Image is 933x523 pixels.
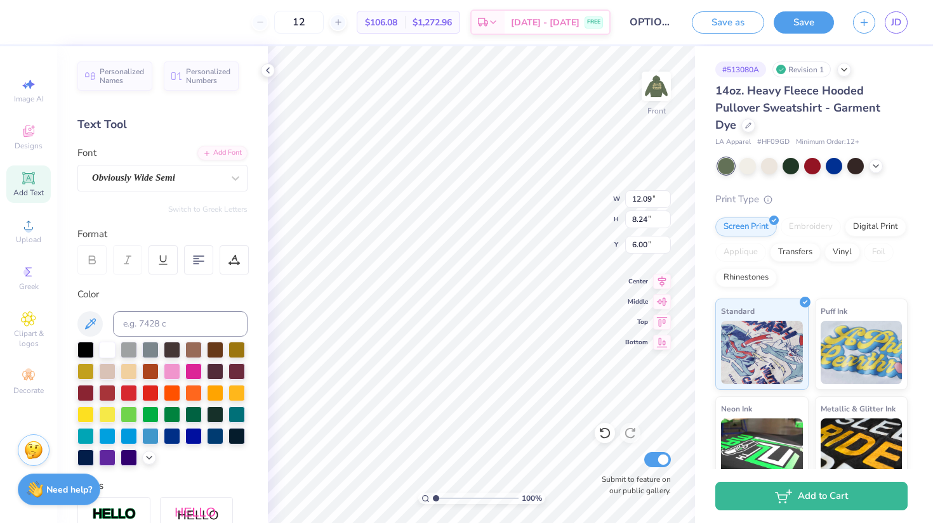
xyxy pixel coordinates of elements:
[16,235,41,245] span: Upload
[77,287,248,302] div: Color
[715,192,908,207] div: Print Type
[15,141,43,151] span: Designs
[6,328,51,349] span: Clipart & logos
[692,11,764,34] button: Save as
[891,15,901,30] span: JD
[715,268,777,287] div: Rhinestones
[821,304,847,318] span: Puff Ink
[100,67,145,85] span: Personalized Names
[113,311,248,337] input: e.g. 7428 c
[19,281,39,292] span: Greek
[715,217,777,236] div: Screen Print
[13,385,44,396] span: Decorate
[845,217,906,236] div: Digital Print
[620,10,682,35] input: Untitled Design
[77,146,96,160] label: Font
[413,16,452,29] span: $1,272.96
[77,116,248,133] div: Text Tool
[774,11,834,34] button: Save
[715,83,880,132] span: 14oz. Heavy Fleece Hooded Pullover Sweatshirt - Garment Dye
[625,318,648,326] span: Top
[715,482,908,510] button: Add to Cart
[721,321,803,384] img: Standard
[13,188,44,198] span: Add Text
[821,418,903,482] img: Metallic & Glitter Ink
[721,418,803,482] img: Neon Ink
[864,243,894,262] div: Foil
[46,484,92,496] strong: Need help?
[274,11,324,34] input: – –
[821,321,903,384] img: Puff Ink
[168,204,248,214] button: Switch to Greek Letters
[175,507,219,522] img: Shadow
[92,507,136,522] img: Stroke
[772,61,831,77] div: Revision 1
[522,493,542,504] span: 100 %
[821,402,896,415] span: Metallic & Glitter Ink
[511,16,579,29] span: [DATE] - [DATE]
[365,16,397,29] span: $106.08
[77,227,249,242] div: Format
[647,105,666,117] div: Front
[625,277,648,286] span: Center
[757,137,790,148] span: # HF09GD
[721,402,752,415] span: Neon Ink
[885,11,908,34] a: JD
[781,217,841,236] div: Embroidery
[186,67,231,85] span: Personalized Numbers
[595,474,671,496] label: Submit to feature on our public gallery.
[721,304,755,318] span: Standard
[77,479,248,493] div: Styles
[715,61,766,77] div: # 513080A
[715,243,766,262] div: Applique
[14,94,44,104] span: Image AI
[625,338,648,347] span: Bottom
[587,18,600,27] span: FREE
[770,243,821,262] div: Transfers
[625,297,648,306] span: Middle
[644,74,669,99] img: Front
[715,137,751,148] span: LA Apparel
[824,243,860,262] div: Vinyl
[197,146,248,160] div: Add Font
[796,137,859,148] span: Minimum Order: 12 +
